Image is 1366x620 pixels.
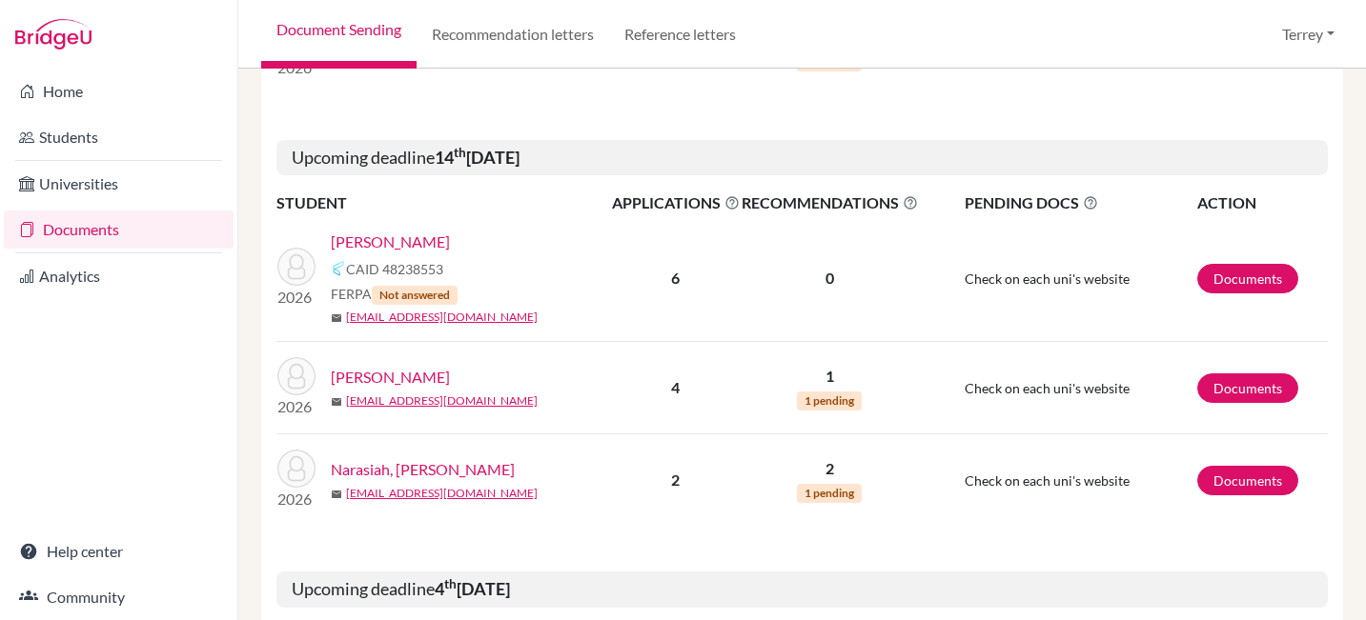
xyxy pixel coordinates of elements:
[331,312,342,324] span: mail
[965,380,1130,396] span: Check on each uni's website
[4,72,234,110] a: Home
[331,230,450,253] a: [PERSON_NAME]
[4,118,234,156] a: Students
[331,57,342,69] span: mail
[372,286,458,305] span: Not answered
[276,140,1328,176] h5: Upcoming deadline
[4,257,234,295] a: Analytics
[277,450,316,488] img: Narasiah, Svara Carmel
[15,19,92,50] img: Bridge-U
[276,571,1328,608] h5: Upcoming deadline
[742,267,918,290] p: 0
[4,532,234,570] a: Help center
[1196,190,1328,215] th: ACTION
[331,396,342,408] span: mail
[965,191,1195,214] span: PENDING DOCS
[276,190,611,215] th: STUDENT
[671,470,680,489] b: 2
[1197,373,1298,403] a: Documents
[435,578,510,599] b: 4 [DATE]
[346,309,538,326] a: [EMAIL_ADDRESS][DOMAIN_NAME]
[742,365,918,388] p: 1
[435,147,520,168] b: 14 [DATE]
[797,484,862,503] span: 1 pending
[612,191,740,214] span: APPLICATIONS
[1274,16,1343,52] button: Terrey
[4,210,234,249] a: Documents
[277,248,316,286] img: Cheong, Aidan
[965,270,1130,287] span: Check on each uni's website
[444,576,457,591] sup: th
[346,392,538,410] a: [EMAIL_ADDRESS][DOMAIN_NAME]
[277,395,316,418] p: 2026
[1197,466,1298,495] a: Documents
[965,472,1130,489] span: Check on each uni's website
[331,489,342,500] span: mail
[331,366,450,389] a: [PERSON_NAME]
[1197,264,1298,293] a: Documents
[797,391,862,410] span: 1 pending
[671,269,680,287] b: 6
[331,284,458,305] span: FERPA
[742,191,918,214] span: RECOMMENDATIONS
[742,457,918,480] p: 2
[277,488,316,510] p: 2026
[346,485,538,502] a: [EMAIL_ADDRESS][DOMAIN_NAME]
[331,458,515,481] a: Narasiah, [PERSON_NAME]
[331,261,346,276] img: Common App logo
[346,259,443,279] span: CAID 48238553
[277,357,316,395] img: Jhamb, Sukriti
[4,578,234,616] a: Community
[671,378,680,396] b: 4
[4,165,234,203] a: Universities
[277,286,316,309] p: 2026
[454,145,466,160] sup: th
